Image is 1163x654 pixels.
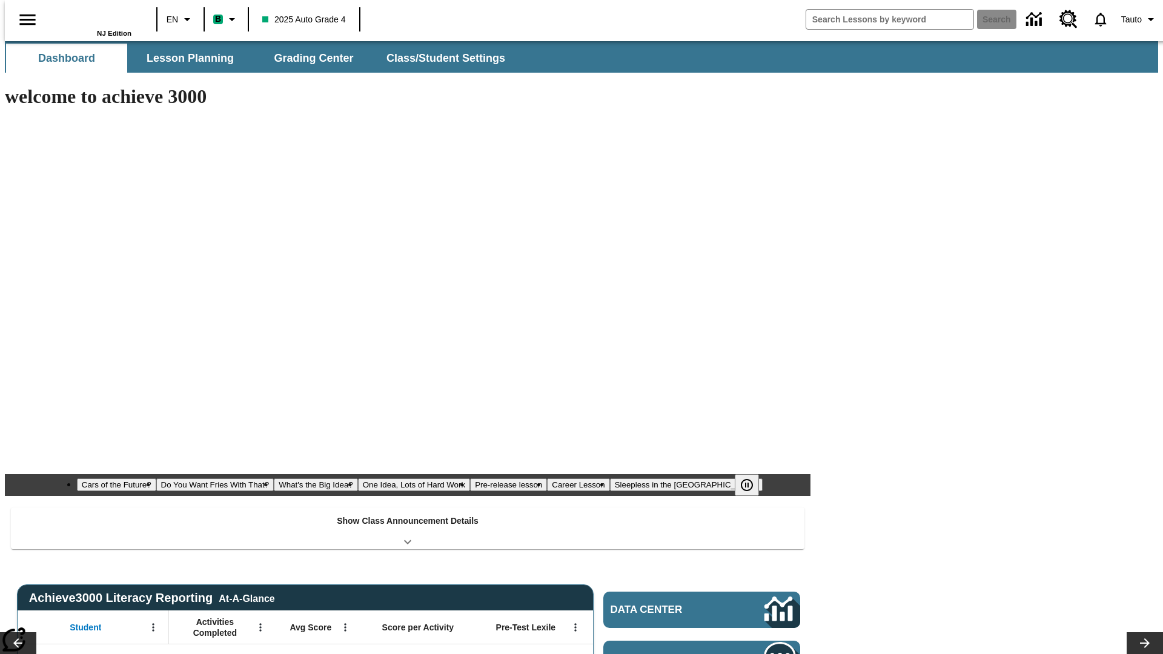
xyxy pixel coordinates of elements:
[97,30,131,37] span: NJ Edition
[175,616,255,638] span: Activities Completed
[382,622,454,633] span: Score per Activity
[53,5,131,30] a: Home
[274,51,353,65] span: Grading Center
[566,618,585,636] button: Open Menu
[1085,4,1116,35] a: Notifications
[610,478,763,491] button: Slide 7 Sleepless in the Animal Kingdom
[215,12,221,27] span: B
[251,618,270,636] button: Open Menu
[6,44,127,73] button: Dashboard
[147,51,234,65] span: Lesson Planning
[77,478,156,491] button: Slide 1 Cars of the Future?
[161,8,200,30] button: Language: EN, Select a language
[386,51,505,65] span: Class/Student Settings
[1116,8,1163,30] button: Profile/Settings
[1052,3,1085,36] a: Resource Center, Will open in new tab
[53,4,131,37] div: Home
[167,13,178,26] span: EN
[1127,632,1163,654] button: Lesson carousel, Next
[262,13,346,26] span: 2025 Auto Grade 4
[70,622,101,633] span: Student
[547,478,609,491] button: Slide 6 Career Lesson
[130,44,251,73] button: Lesson Planning
[1121,13,1142,26] span: Tauto
[337,515,479,527] p: Show Class Announcement Details
[144,618,162,636] button: Open Menu
[38,51,95,65] span: Dashboard
[735,474,771,496] div: Pause
[611,604,724,616] span: Data Center
[156,478,274,491] button: Slide 2 Do You Want Fries With That?
[496,622,556,633] span: Pre-Test Lexile
[5,85,810,108] h1: welcome to achieve 3000
[603,592,800,628] a: Data Center
[29,591,275,605] span: Achieve3000 Literacy Reporting
[253,44,374,73] button: Grading Center
[806,10,973,29] input: search field
[274,478,358,491] button: Slide 3 What's the Big Idea?
[735,474,759,496] button: Pause
[11,507,804,549] div: Show Class Announcement Details
[10,2,45,38] button: Open side menu
[5,41,1158,73] div: SubNavbar
[208,8,244,30] button: Boost Class color is mint green. Change class color
[1019,3,1052,36] a: Data Center
[290,622,331,633] span: Avg Score
[5,44,516,73] div: SubNavbar
[377,44,515,73] button: Class/Student Settings
[219,591,274,604] div: At-A-Glance
[336,618,354,636] button: Open Menu
[358,478,470,491] button: Slide 4 One Idea, Lots of Hard Work
[470,478,547,491] button: Slide 5 Pre-release lesson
